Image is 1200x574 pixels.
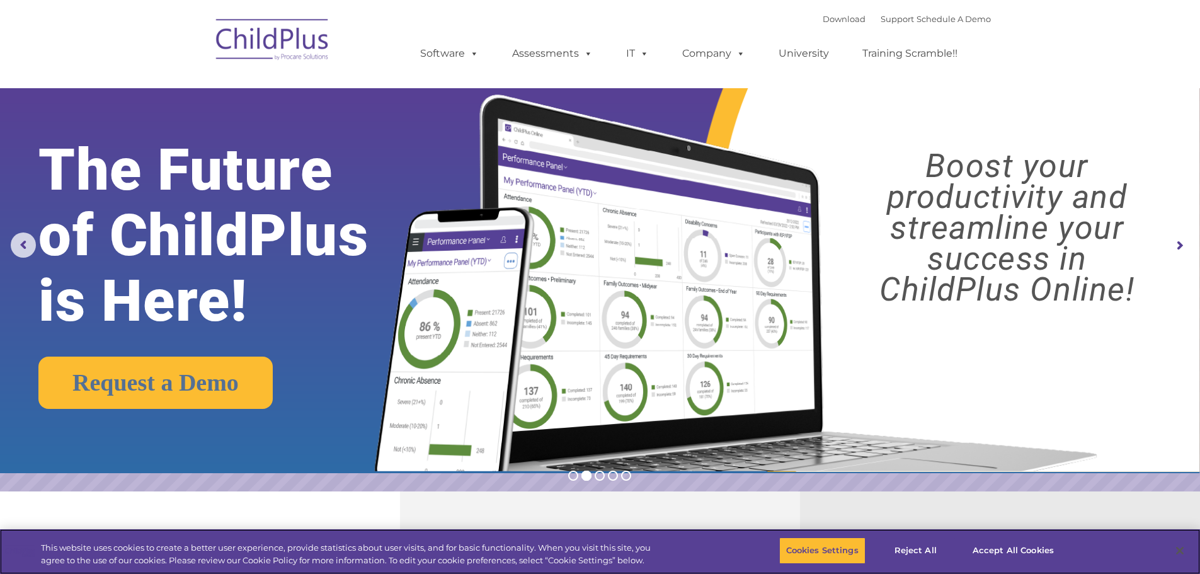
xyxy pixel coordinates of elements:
img: ChildPlus by Procare Solutions [210,10,336,73]
a: IT [614,41,661,66]
div: This website uses cookies to create a better user experience, provide statistics about user visit... [41,542,660,566]
button: Accept All Cookies [966,537,1061,564]
a: Request a Demo [38,357,273,409]
a: Schedule A Demo [917,14,991,24]
a: Company [670,41,758,66]
rs-layer: The Future of ChildPlus is Here! [38,137,421,334]
a: Support [881,14,914,24]
a: University [766,41,842,66]
button: Cookies Settings [779,537,866,564]
rs-layer: Boost your productivity and streamline your success in ChildPlus Online! [829,151,1185,305]
button: Reject All [876,537,955,564]
font: | [823,14,991,24]
a: Software [408,41,491,66]
a: Training Scramble!! [850,41,970,66]
a: Download [823,14,866,24]
button: Close [1166,537,1194,565]
a: Assessments [500,41,605,66]
span: Phone number [175,135,229,144]
span: Last name [175,83,214,93]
